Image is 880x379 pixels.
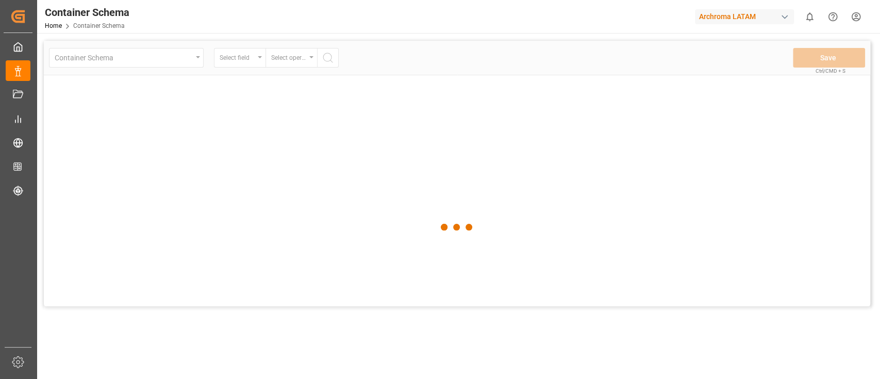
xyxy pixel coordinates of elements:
[45,22,62,29] a: Home
[695,9,794,24] div: Archroma LATAM
[798,5,821,28] button: show 0 new notifications
[45,5,129,20] div: Container Schema
[821,5,844,28] button: Help Center
[695,7,798,26] button: Archroma LATAM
